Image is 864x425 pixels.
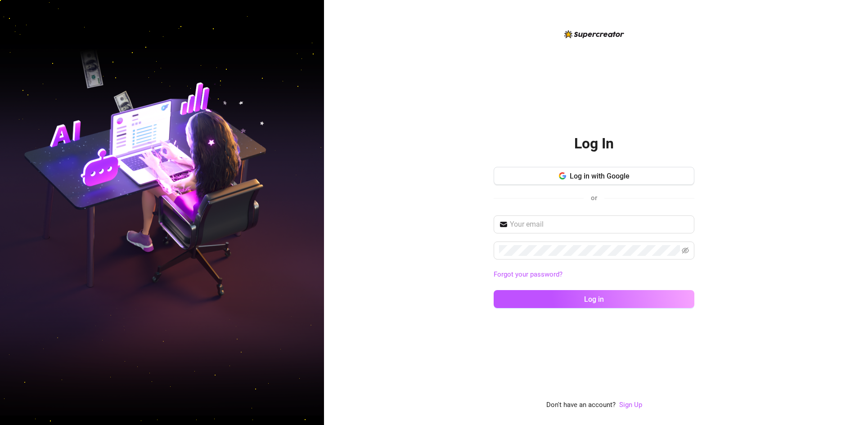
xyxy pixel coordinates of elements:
[682,247,689,254] span: eye-invisible
[619,400,642,411] a: Sign Up
[564,30,624,38] img: logo-BBDzfeDw.svg
[584,295,604,304] span: Log in
[570,172,630,180] span: Log in with Google
[591,194,597,202] span: or
[494,270,562,278] a: Forgot your password?
[619,401,642,409] a: Sign Up
[510,219,689,230] input: Your email
[494,269,694,280] a: Forgot your password?
[494,167,694,185] button: Log in with Google
[546,400,616,411] span: Don't have an account?
[494,290,694,308] button: Log in
[574,134,614,153] h2: Log In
